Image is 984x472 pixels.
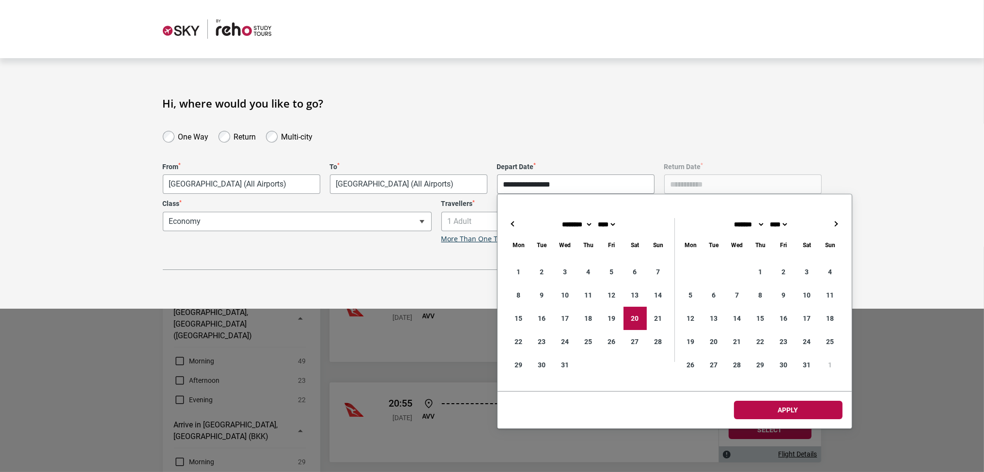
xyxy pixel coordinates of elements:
[772,353,796,377] div: 30
[703,307,726,330] div: 13
[163,97,822,110] h1: Hi, where would you like to go?
[679,307,703,330] div: 12
[772,260,796,283] div: 2
[554,353,577,377] div: 31
[600,239,624,251] div: Friday
[726,283,749,307] div: 7
[507,283,531,307] div: 8
[726,330,749,353] div: 21
[819,307,842,330] div: 18
[624,239,647,251] div: Saturday
[647,330,670,353] div: 28
[554,330,577,353] div: 24
[772,283,796,307] div: 9
[679,353,703,377] div: 26
[497,163,655,171] label: Depart Date
[796,260,819,283] div: 3
[554,239,577,251] div: Wednesday
[507,239,531,251] div: Monday
[772,239,796,251] div: Friday
[330,163,487,171] label: To
[600,283,624,307] div: 12
[726,307,749,330] div: 14
[647,283,670,307] div: 14
[531,283,554,307] div: 9
[178,130,209,142] label: One Way
[554,283,577,307] div: 10
[772,307,796,330] div: 16
[554,307,577,330] div: 17
[441,235,526,243] a: More Than One Traveller?
[679,283,703,307] div: 5
[734,401,843,419] button: Apply
[163,212,431,231] span: Economy
[749,307,772,330] div: 15
[531,260,554,283] div: 2
[507,218,519,230] button: ←
[577,283,600,307] div: 11
[554,260,577,283] div: 3
[819,239,842,251] div: Sunday
[796,307,819,330] div: 17
[647,260,670,283] div: 7
[507,330,531,353] div: 22
[819,330,842,353] div: 25
[796,239,819,251] div: Saturday
[234,130,256,142] label: Return
[163,175,320,193] span: Melbourne (All Airports)
[507,307,531,330] div: 15
[441,212,710,231] span: 1 Adult
[577,307,600,330] div: 18
[749,260,772,283] div: 1
[624,283,647,307] div: 13
[600,307,624,330] div: 19
[577,330,600,353] div: 25
[577,260,600,283] div: 4
[600,330,624,353] div: 26
[749,330,772,353] div: 22
[624,307,647,330] div: 20
[531,307,554,330] div: 16
[749,283,772,307] div: 8
[749,239,772,251] div: Thursday
[679,330,703,353] div: 19
[796,283,819,307] div: 10
[703,330,726,353] div: 20
[441,200,710,208] label: Travellers
[600,260,624,283] div: 5
[531,239,554,251] div: Tuesday
[624,330,647,353] div: 27
[819,353,842,377] div: 1
[442,212,710,231] span: 1 Adult
[703,353,726,377] div: 27
[679,239,703,251] div: Monday
[703,283,726,307] div: 6
[726,353,749,377] div: 28
[647,239,670,251] div: Sunday
[796,330,819,353] div: 24
[819,260,842,283] div: 4
[749,353,772,377] div: 29
[819,283,842,307] div: 11
[577,239,600,251] div: Thursday
[281,130,313,142] label: Multi-city
[624,260,647,283] div: 6
[531,330,554,353] div: 23
[531,353,554,377] div: 30
[703,239,726,251] div: Tuesday
[330,174,487,194] span: Bangkok (All Airports)
[796,353,819,377] div: 31
[330,175,487,193] span: Bangkok (All Airports)
[830,218,842,230] button: →
[772,330,796,353] div: 23
[647,307,670,330] div: 21
[163,200,432,208] label: Class
[507,260,531,283] div: 1
[163,163,320,171] label: From
[163,174,320,194] span: Melbourne (All Airports)
[507,353,531,377] div: 29
[726,239,749,251] div: Wednesday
